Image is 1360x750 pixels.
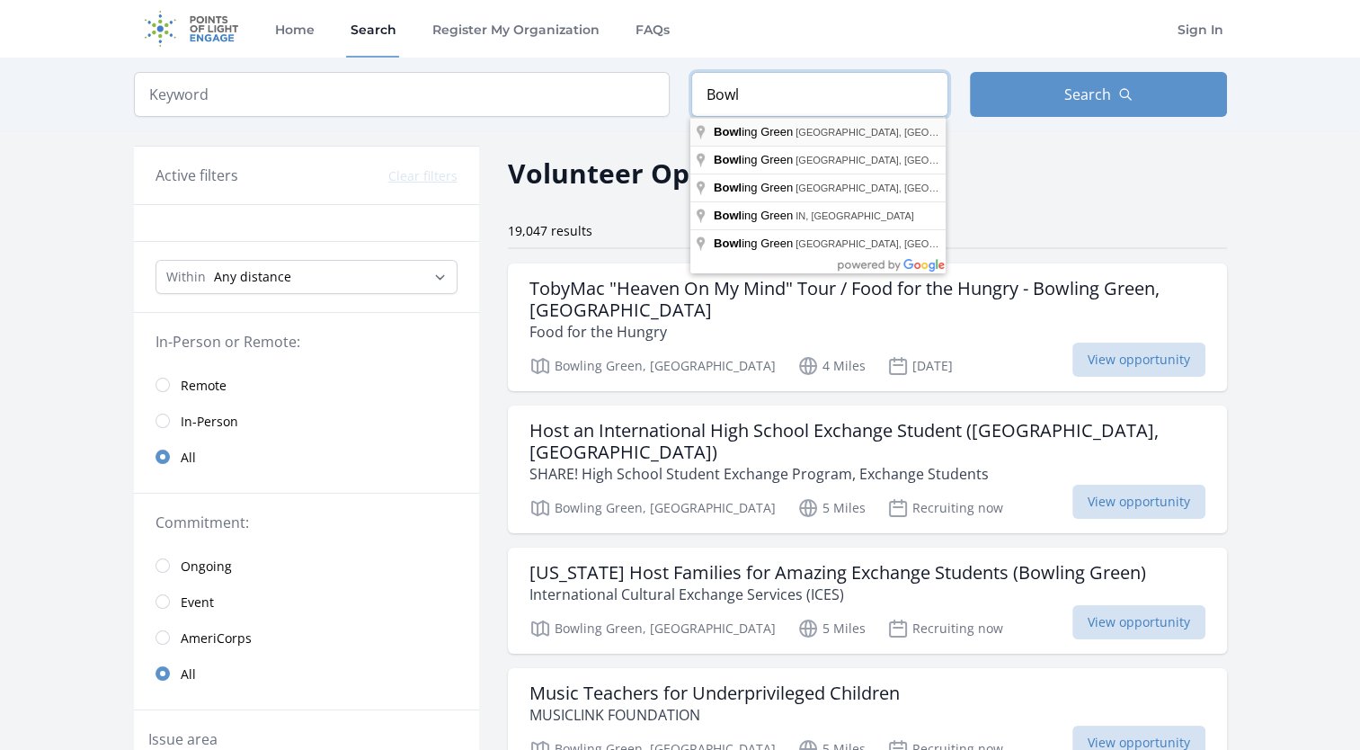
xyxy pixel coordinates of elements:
[529,497,776,519] p: Bowling Green, [GEOGRAPHIC_DATA]
[796,183,1007,193] span: [GEOGRAPHIC_DATA], [GEOGRAPHIC_DATA]
[134,439,479,475] a: All
[134,548,479,584] a: Ongoing
[714,153,742,166] span: Bowl
[508,153,841,193] h2: Volunteer Opportunities
[714,125,742,138] span: Bowl
[887,497,1003,519] p: Recruiting now
[691,72,948,117] input: Location
[508,222,592,239] span: 19,047 results
[181,449,196,467] span: All
[887,618,1003,639] p: Recruiting now
[796,210,914,221] span: IN, [GEOGRAPHIC_DATA]
[529,584,1146,605] p: International Cultural Exchange Services (ICES)
[1064,84,1111,105] span: Search
[148,728,218,750] legend: Issue area
[529,420,1205,463] h3: Host an International High School Exchange Student ([GEOGRAPHIC_DATA], [GEOGRAPHIC_DATA])
[970,72,1227,117] button: Search
[796,127,1007,138] span: [GEOGRAPHIC_DATA], [GEOGRAPHIC_DATA]
[181,558,232,576] span: Ongoing
[714,237,742,250] span: Bowl
[714,125,796,138] span: ing Green
[156,260,458,294] select: Search Radius
[714,181,742,194] span: Bowl
[134,72,670,117] input: Keyword
[508,263,1227,391] a: TobyMac "Heaven On My Mind" Tour / Food for the Hungry - Bowling Green, [GEOGRAPHIC_DATA] Food fo...
[714,153,796,166] span: ing Green
[1072,485,1205,519] span: View opportunity
[529,683,900,704] h3: Music Teachers for Underprivileged Children
[529,321,1205,343] p: Food for the Hungry
[529,562,1146,584] h3: [US_STATE] Host Families for Amazing Exchange Students (Bowling Green)
[181,377,227,395] span: Remote
[714,209,796,222] span: ing Green
[529,618,776,639] p: Bowling Green, [GEOGRAPHIC_DATA]
[797,355,866,377] p: 4 Miles
[529,463,1205,485] p: SHARE! High School Student Exchange Program, Exchange Students
[887,355,953,377] p: [DATE]
[156,165,238,186] h3: Active filters
[134,367,479,403] a: Remote
[134,584,479,620] a: Event
[1072,343,1205,377] span: View opportunity
[797,618,866,639] p: 5 Miles
[714,209,742,222] span: Bowl
[714,237,796,250] span: ing Green
[156,331,458,353] legend: In-Person or Remote:
[508,406,1227,533] a: Host an International High School Exchange Student ([GEOGRAPHIC_DATA], [GEOGRAPHIC_DATA]) SHARE! ...
[529,704,900,726] p: MUSICLINK FOUNDATION
[388,167,458,185] button: Clear filters
[714,181,796,194] span: ing Green
[134,403,479,439] a: In-Person
[508,548,1227,654] a: [US_STATE] Host Families for Amazing Exchange Students (Bowling Green) International Cultural Exc...
[134,620,479,656] a: AmeriCorps
[796,238,1007,249] span: [GEOGRAPHIC_DATA], [GEOGRAPHIC_DATA]
[181,413,238,431] span: In-Person
[156,512,458,533] legend: Commitment:
[529,355,776,377] p: Bowling Green, [GEOGRAPHIC_DATA]
[181,629,252,647] span: AmeriCorps
[134,656,479,692] a: All
[1072,605,1205,639] span: View opportunity
[796,155,1007,165] span: [GEOGRAPHIC_DATA], [GEOGRAPHIC_DATA]
[529,278,1205,321] h3: TobyMac "Heaven On My Mind" Tour / Food for the Hungry - Bowling Green, [GEOGRAPHIC_DATA]
[797,497,866,519] p: 5 Miles
[181,665,196,683] span: All
[181,594,214,612] span: Event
